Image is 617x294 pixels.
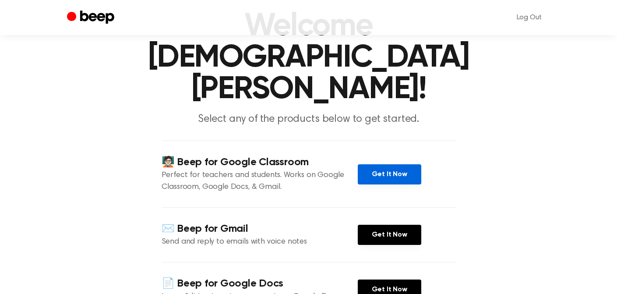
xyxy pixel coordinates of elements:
[67,9,116,26] a: Beep
[358,225,421,245] a: Get It Now
[162,170,358,193] p: Perfect for teachers and students. Works on Google Classroom, Google Docs, & Gmail.
[162,276,358,291] h4: 📄 Beep for Google Docs
[358,164,421,184] a: Get It Now
[508,7,550,28] a: Log Out
[162,236,358,248] p: Send and reply to emails with voice notes
[162,222,358,236] h4: ✉️ Beep for Gmail
[85,11,533,105] h1: Welcome [DEMOGRAPHIC_DATA][PERSON_NAME]!
[141,112,477,127] p: Select any of the products below to get started.
[162,155,358,170] h4: 🧑🏻‍🏫 Beep for Google Classroom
